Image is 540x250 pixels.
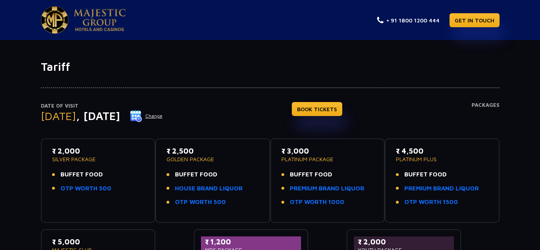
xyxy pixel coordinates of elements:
[60,170,103,179] span: BUFFET FOOD
[281,146,374,156] p: ₹ 3,000
[175,198,226,207] a: OTP WORTH 500
[450,13,500,27] a: GET IN TOUCH
[472,102,500,131] h4: Packages
[130,110,163,122] button: Change
[41,102,163,110] p: Date of Visit
[76,109,120,122] span: , [DATE]
[404,170,447,179] span: BUFFET FOOD
[404,184,479,193] a: PREMIUM BRAND LIQUOR
[205,236,297,247] p: ₹ 1,200
[396,146,488,156] p: ₹ 4,500
[281,156,374,162] p: PLATINUM PACKAGE
[377,16,440,24] a: + 91 1800 1200 444
[175,184,243,193] a: HOUSE BRAND LIQUOR
[52,156,145,162] p: SILVER PACKAGE
[41,60,500,74] h1: Tariff
[358,236,450,247] p: ₹ 2,000
[175,170,217,179] span: BUFFET FOOD
[404,198,458,207] a: OTP WORTH 1500
[167,146,259,156] p: ₹ 2,500
[396,156,488,162] p: PLATINUM PLUS
[41,109,76,122] span: [DATE]
[52,236,145,247] p: ₹ 5,000
[60,184,111,193] a: OTP WORTH 500
[52,146,145,156] p: ₹ 2,000
[167,156,259,162] p: GOLDEN PACKAGE
[74,9,126,31] img: Majestic Pride
[290,198,344,207] a: OTP WORTH 1000
[290,184,364,193] a: PREMIUM BRAND LIQUOR
[290,170,332,179] span: BUFFET FOOD
[292,102,342,116] a: BOOK TICKETS
[41,6,68,34] img: Majestic Pride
